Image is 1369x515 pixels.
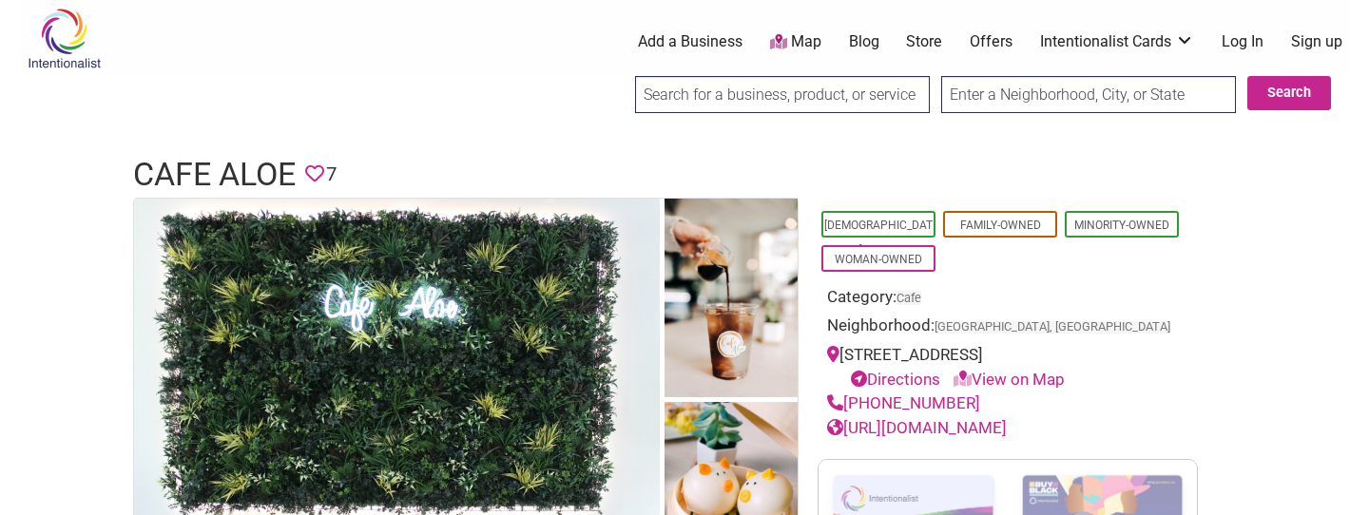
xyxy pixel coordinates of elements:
a: Woman-Owned [835,253,922,266]
a: Directions [851,370,940,389]
input: Enter a Neighborhood, City, or State [941,76,1236,113]
button: Search [1247,76,1331,110]
a: [DEMOGRAPHIC_DATA]-Owned [824,219,933,257]
a: Log In [1222,31,1263,52]
div: [STREET_ADDRESS] [827,343,1188,391]
a: Cafe [897,291,921,305]
span: 7 [326,160,337,189]
a: Offers [970,31,1012,52]
input: Search for a business, product, or service [635,76,930,113]
h1: Cafe Aloe [133,152,296,198]
a: Sign up [1291,31,1342,52]
a: Family-Owned [960,219,1041,232]
a: View on Map [954,370,1065,389]
span: [GEOGRAPHIC_DATA], [GEOGRAPHIC_DATA] [935,321,1170,334]
div: Neighborhood: [827,314,1188,343]
a: Minority-Owned [1074,219,1169,232]
img: Intentionalist [19,8,109,69]
a: [URL][DOMAIN_NAME] [827,418,1007,437]
a: Map [770,31,821,53]
a: Add a Business [638,31,742,52]
a: [PHONE_NUMBER] [827,393,980,412]
a: Intentionalist Cards [1040,31,1194,52]
a: Store [906,31,942,52]
a: Blog [849,31,879,52]
div: Category: [827,285,1188,315]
